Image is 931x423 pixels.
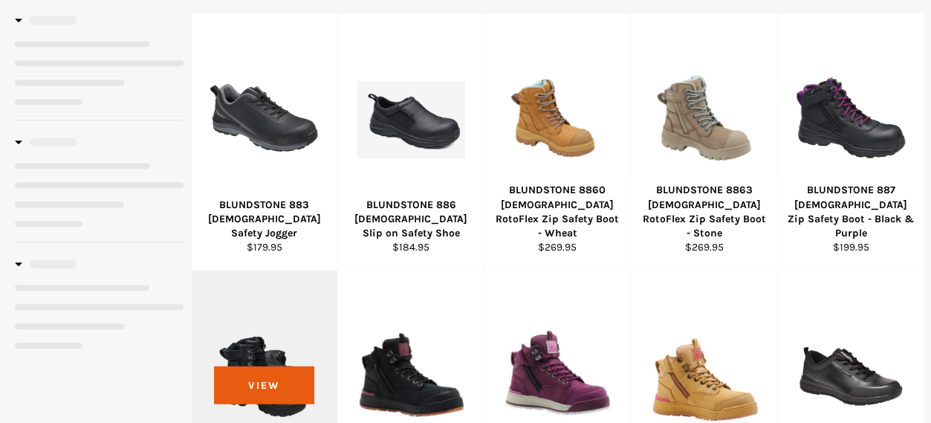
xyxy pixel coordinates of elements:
a: BLUNDSTONE 886 Ladies Slip on Safety Shoe - Workin' Gear BLUNDSTONE 886 [DEMOGRAPHIC_DATA] Slip o... [337,13,484,271]
div: BLUNDSTONE 8863 [DEMOGRAPHIC_DATA] RotoFlex Zip Safety Boot - Stone [640,183,768,240]
div: $199.95 [787,240,914,254]
div: BLUNDSTONE 887 [DEMOGRAPHIC_DATA] Zip Safety Boot - Black & Purple [787,183,914,240]
div: $179.95 [201,240,328,254]
div: BLUNDSTONE 8860 [DEMOGRAPHIC_DATA] RotoFlex Zip Safety Boot - Wheat [494,183,621,240]
img: Workin Gear BLUNDSTONE 883 Ladies Safety Jogger [210,65,319,173]
div: $269.95 [494,240,621,254]
span: View [214,367,314,404]
a: BLUNDSTONE 8860 Ladies RotoFlex Zip Safety Boot - Wheat - Workin' Gear BLUNDSTONE 8860 [DEMOGRAPH... [484,13,630,271]
a: BLUNDSTONE 8863 Ladies RotoFlex Zip Safety Boot - Stone - Workin' Gear BLUNDSTONE 8863 [DEMOGRAPH... [630,13,776,271]
div: $269.95 [640,240,768,254]
img: KING GEE K22300 Ladies SuperLite Lace - Workin Gear [797,344,905,409]
img: BLUNDSTONE 887 Ladies Zip Safety Boot - Black & Purple [797,65,905,173]
a: BLUNDSTONE 887 Ladies Zip Safety Boot - Black & Purple BLUNDSTONE 887 [DEMOGRAPHIC_DATA] Zip Safe... [777,13,924,271]
div: BLUNDSTONE 883 [DEMOGRAPHIC_DATA] Safety Jogger [201,198,328,241]
img: BLUNDSTONE 8863 Ladies RotoFlex Zip Safety Boot - Stone - Workin' Gear [649,65,758,173]
img: BLUNDSTONE 8860 Ladies RotoFlex Zip Safety Boot - Wheat - Workin' Gear [503,65,612,173]
div: $184.95 [347,240,474,254]
img: BLUNDSTONE 886 Ladies Slip on Safety Shoe - Workin' Gear [357,81,465,158]
a: Workin Gear BLUNDSTONE 883 Ladies Safety Jogger BLUNDSTONE 883 [DEMOGRAPHIC_DATA] Safety Jogger $... [191,13,337,271]
div: BLUNDSTONE 886 [DEMOGRAPHIC_DATA] Slip on Safety Shoe [347,198,474,241]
